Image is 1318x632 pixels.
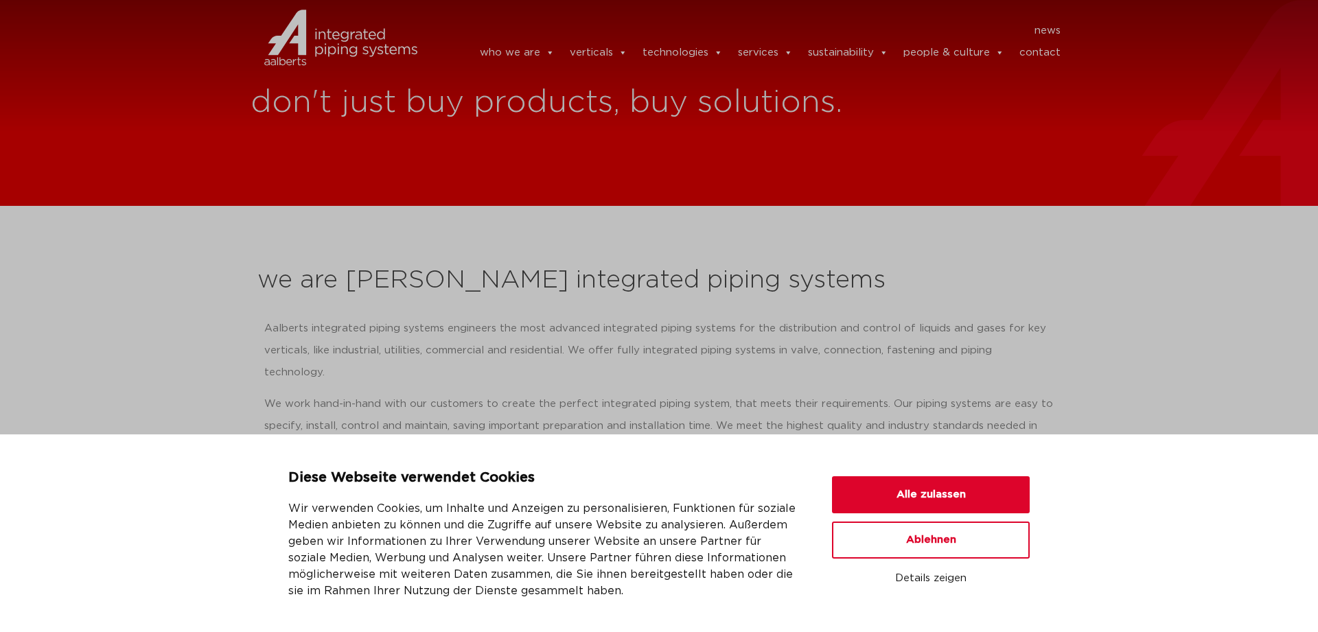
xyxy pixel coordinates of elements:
a: verticals [570,39,627,67]
a: sustainability [808,39,888,67]
button: Details zeigen [832,567,1030,590]
p: We work hand-in-hand with our customers to create the perfect integrated piping system, that meet... [264,393,1054,459]
p: Diese Webseite verwendet Cookies [288,467,799,489]
p: Wir verwenden Cookies, um Inhalte und Anzeigen zu personalisieren, Funktionen für soziale Medien ... [288,500,799,599]
a: contact [1019,39,1061,67]
nav: Menu [437,23,1061,39]
a: people & culture [903,39,1004,67]
h2: we are [PERSON_NAME] integrated piping systems [257,264,1061,297]
a: services [738,39,793,67]
a: news [1034,23,1061,39]
p: Aalberts integrated piping systems engineers the most advanced integrated piping systems for the ... [264,318,1054,384]
a: who we are [480,39,555,67]
a: technologies [643,39,723,67]
button: Alle zulassen [832,476,1030,513]
button: Ablehnen [832,522,1030,559]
